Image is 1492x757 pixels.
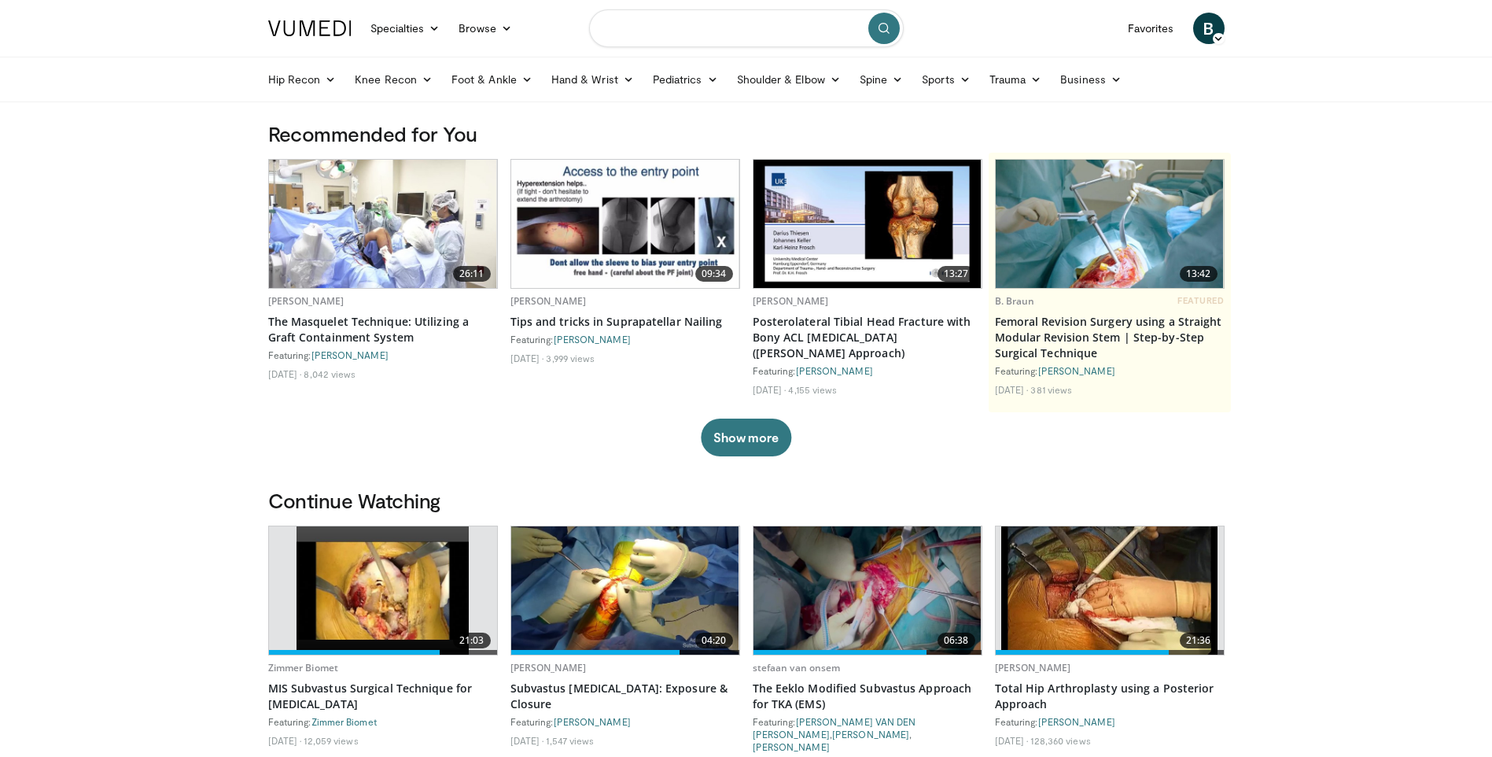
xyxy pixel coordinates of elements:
a: 04:20 [511,526,739,655]
a: 13:42 [996,160,1224,288]
span: 06:38 [938,633,975,648]
img: VuMedi Logo [268,20,352,36]
li: 4,155 views [788,383,837,396]
span: FEATURED [1177,295,1224,306]
div: Featuring: [995,715,1225,728]
li: 381 views [1030,383,1072,396]
div: Featuring: [995,364,1225,377]
a: Posterolateral Tibial Head Fracture with Bony ACL [MEDICAL_DATA] ([PERSON_NAME] Approach) [753,314,982,361]
a: [PERSON_NAME] [268,294,344,308]
img: 75b6fc89-2502-400c-a02c-b5c52cd5bbf3.620x360_q85_upscale.jpg [511,160,739,288]
a: 21:36 [996,526,1224,655]
a: The Eeklo Modified Subvastus Approach for TKA (EMS) [753,681,982,712]
div: Featuring: [753,364,982,377]
a: The Masquelet Technique: Utilizing a Graft Containment System [268,314,498,345]
a: 13:27 [753,160,982,288]
a: Browse [449,13,521,44]
a: Total Hip Arthroplasty using a Posterior Approach [995,681,1225,712]
span: 04:20 [695,633,733,648]
li: 3,999 views [546,352,595,364]
a: Femoral Revision Surgery using a Straight Modular Revision Stem | Step-by-Step Surgical Technique [995,314,1225,361]
a: Zimmer Biomet [268,661,339,674]
a: [PERSON_NAME] [1038,365,1115,376]
li: [DATE] [510,352,544,364]
a: [PERSON_NAME] [554,334,631,345]
a: [PERSON_NAME] [510,294,587,308]
a: 09:34 [511,160,739,288]
h3: Recommended for You [268,121,1225,146]
img: 6efd5148-a88b-45db-aace-ac8556b4f1bb.620x360_q85_upscale.jpg [269,160,497,288]
div: Featuring: , , [753,715,982,753]
span: 13:42 [1180,266,1218,282]
div: Featuring: [510,333,740,345]
a: [PERSON_NAME] [1038,716,1115,727]
a: Favorites [1118,13,1184,44]
a: stefaan van onsem [753,661,841,674]
a: Tips and tricks in Suprapatellar Nailing [510,314,740,330]
a: [PERSON_NAME] [832,729,909,740]
img: bdc91a09-7213-4c10-9ff3-ac6f385ff702.620x360_q85_upscale.jpg [753,526,982,655]
li: 12,059 views [304,734,358,747]
li: [DATE] [753,383,787,396]
a: Business [1051,64,1131,95]
a: 21:03 [269,526,497,655]
li: 1,547 views [546,734,594,747]
img: 4275ad52-8fa6-4779-9598-00e5d5b95857.620x360_q85_upscale.jpg [996,160,1224,288]
li: 128,360 views [1030,734,1090,747]
div: Featuring: [268,349,498,361]
a: 06:38 [753,526,982,655]
li: [DATE] [995,734,1029,747]
span: 09:34 [695,266,733,282]
h3: Continue Watching [268,488,1225,513]
li: 8,042 views [304,367,356,380]
img: 9c1827d5-7c83-40db-9ff7-8911b64ae0e1.620x360_q85_upscale.jpg [753,160,982,288]
a: B. Braun [995,294,1035,308]
input: Search topics, interventions [589,9,904,47]
a: [PERSON_NAME] [753,741,830,752]
a: Knee Recon [345,64,442,95]
a: Foot & Ankle [442,64,542,95]
a: Specialties [361,13,450,44]
div: Featuring: [268,715,498,728]
span: 26:11 [453,266,491,282]
button: Show more [701,419,791,456]
li: [DATE] [510,734,544,747]
a: Shoulder & Elbow [728,64,850,95]
span: 21:36 [1180,633,1218,648]
a: Sports [912,64,980,95]
a: [PERSON_NAME] [753,294,829,308]
span: 21:03 [453,633,491,648]
a: B [1193,13,1225,44]
li: [DATE] [268,367,302,380]
a: Spine [850,64,912,95]
a: [PERSON_NAME] [554,716,631,727]
span: 13:27 [938,266,975,282]
a: [PERSON_NAME] VAN DEN [PERSON_NAME] [753,716,916,740]
a: [PERSON_NAME] [995,661,1071,674]
li: [DATE] [268,734,302,747]
a: [PERSON_NAME] [311,349,389,360]
a: Trauma [980,64,1052,95]
img: 0b6aa124-54c8-4e60-8a40-d6089b24bd9e.620x360_q85_upscale.jpg [511,526,739,655]
a: MIS Subvastus Surgical Technique for [MEDICAL_DATA] [268,681,498,712]
li: [DATE] [995,383,1029,396]
a: Pediatrics [643,64,728,95]
a: 26:11 [269,160,497,288]
a: Hip Recon [259,64,346,95]
a: [PERSON_NAME] [796,365,873,376]
div: Featuring: [510,715,740,728]
a: [PERSON_NAME] [510,661,587,674]
a: Subvastus [MEDICAL_DATA]: Exposure & Closure [510,681,740,712]
a: Hand & Wrist [542,64,643,95]
img: 286987_0000_1.png.620x360_q85_upscale.jpg [1001,526,1218,655]
a: Zimmer Biomet [311,716,377,727]
img: Picture_13_0_2.png.620x360_q85_upscale.jpg [297,526,469,655]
